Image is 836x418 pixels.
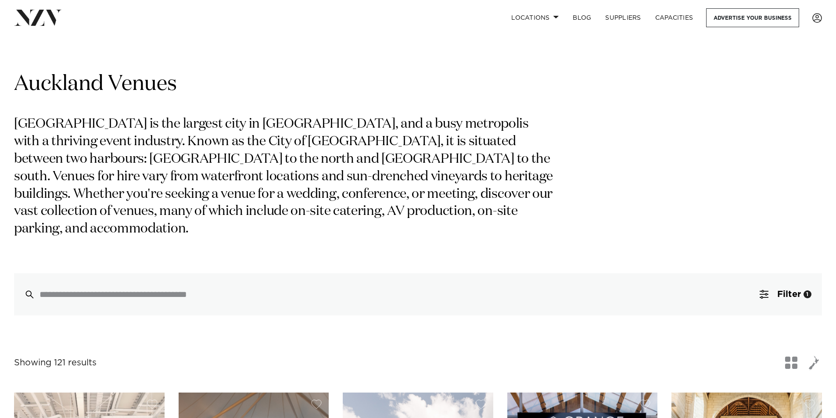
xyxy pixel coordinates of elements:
[14,71,822,98] h1: Auckland Venues
[804,290,811,298] div: 1
[14,356,97,370] div: Showing 121 results
[566,8,598,27] a: BLOG
[598,8,648,27] a: SUPPLIERS
[749,273,822,315] button: Filter1
[648,8,700,27] a: Capacities
[14,116,556,238] p: [GEOGRAPHIC_DATA] is the largest city in [GEOGRAPHIC_DATA], and a busy metropolis with a thriving...
[504,8,566,27] a: Locations
[777,290,801,299] span: Filter
[14,10,62,25] img: nzv-logo.png
[706,8,799,27] a: Advertise your business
